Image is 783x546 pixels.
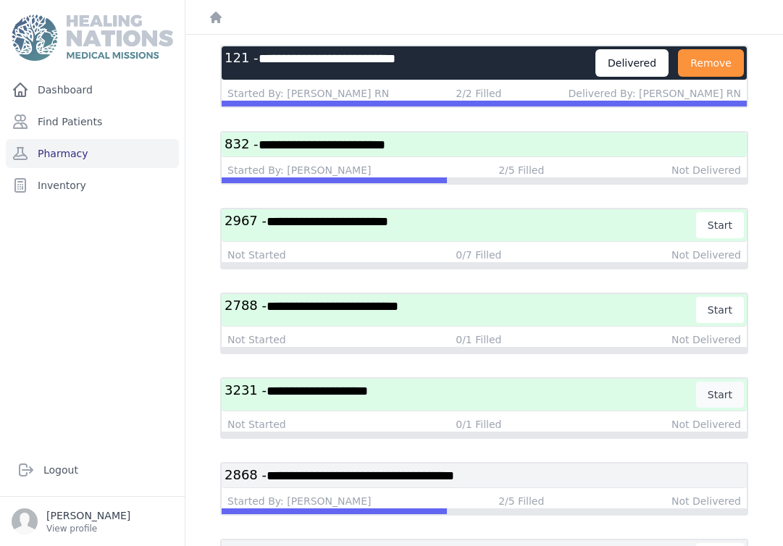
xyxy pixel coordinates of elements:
div: Delivered [595,49,669,77]
div: 2/2 Filled [456,86,501,101]
h3: 2868 - [225,466,744,484]
div: 0/1 Filled [456,417,501,432]
p: [PERSON_NAME] [46,508,130,523]
h3: 832 - [225,135,744,154]
button: Start [696,212,744,238]
div: Not Started [227,248,286,262]
div: Delivered By: [PERSON_NAME] RN [569,86,741,101]
a: Inventory [6,171,179,200]
a: Logout [12,455,173,484]
button: Start [696,382,744,408]
p: View profile [46,523,130,534]
div: Not Started [227,417,286,432]
div: Started By: [PERSON_NAME] [227,494,371,508]
a: Find Patients [6,107,179,136]
h3: 121 - [225,49,595,77]
div: Not Delivered [671,332,741,347]
div: 2/5 Filled [498,494,544,508]
img: Medical Missions EMR [12,14,172,61]
button: Remove [678,49,744,77]
a: Dashboard [6,75,179,104]
div: Started By: [PERSON_NAME] [227,163,371,177]
div: Not Delivered [671,248,741,262]
h3: 2788 - [225,297,697,323]
h3: 3231 - [225,382,697,408]
div: 2/5 Filled [498,163,544,177]
div: Not Delivered [671,494,741,508]
div: Not Started [227,332,286,347]
h3: 2967 - [225,212,697,238]
div: 0/7 Filled [456,248,501,262]
a: [PERSON_NAME] View profile [12,508,173,534]
a: Pharmacy [6,139,179,168]
div: Started By: [PERSON_NAME] RN [227,86,389,101]
div: Not Delivered [671,163,741,177]
div: 0/1 Filled [456,332,501,347]
button: Start [696,297,744,323]
div: Not Delivered [671,417,741,432]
